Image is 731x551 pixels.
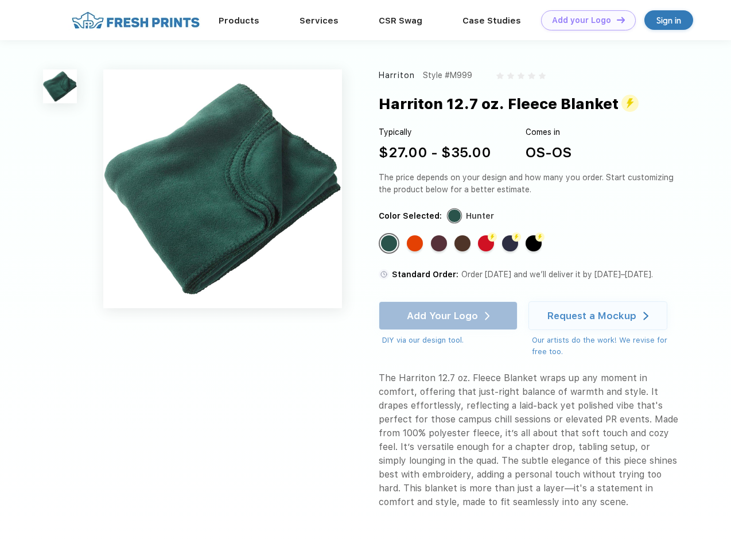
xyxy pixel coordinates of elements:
[379,172,678,196] div: The price depends on your design and how many you order. Start customizing the product below for ...
[392,270,458,279] span: Standard Order:
[552,15,611,25] div: Add your Logo
[621,95,639,112] img: flash_active_toggle.svg
[617,17,625,23] img: DT
[547,310,636,321] div: Request a Mockup
[478,235,494,251] div: Red
[379,69,415,82] div: Harriton
[379,126,491,138] div: Typically
[381,235,397,251] div: Hunter
[423,69,472,82] div: Style #M999
[535,232,545,242] img: flash color
[512,232,521,242] img: flash color
[431,235,447,251] div: Burgundy
[379,269,389,280] img: standard order
[466,210,494,222] div: Hunter
[43,69,77,103] img: func=resize&h=100
[488,232,497,242] img: flash color
[379,210,442,222] div: Color Selected:
[382,335,518,346] div: DIY via our design tool.
[526,235,542,251] div: Black
[219,15,259,26] a: Products
[507,72,514,79] img: gray_star.svg
[103,69,342,308] img: func=resize&h=640
[68,10,203,30] img: fo%20logo%202.webp
[379,93,639,115] div: Harriton 12.7 oz. Fleece Blanket
[454,235,471,251] div: Cocoa
[644,10,693,30] a: Sign in
[539,72,546,79] img: gray_star.svg
[518,72,524,79] img: gray_star.svg
[461,270,653,279] span: Order [DATE] and we’ll deliver it by [DATE]–[DATE].
[656,14,681,27] div: Sign in
[496,72,503,79] img: gray_star.svg
[526,126,571,138] div: Comes in
[532,335,678,357] div: Our artists do the work! We revise for free too.
[528,72,535,79] img: gray_star.svg
[643,312,648,320] img: white arrow
[502,235,518,251] div: Navy
[407,235,423,251] div: Orange
[526,142,571,163] div: OS-OS
[379,371,678,509] div: The Harriton 12.7 oz. Fleece Blanket wraps up any moment in comfort, offering that just-right bal...
[379,142,491,163] div: $27.00 - $35.00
